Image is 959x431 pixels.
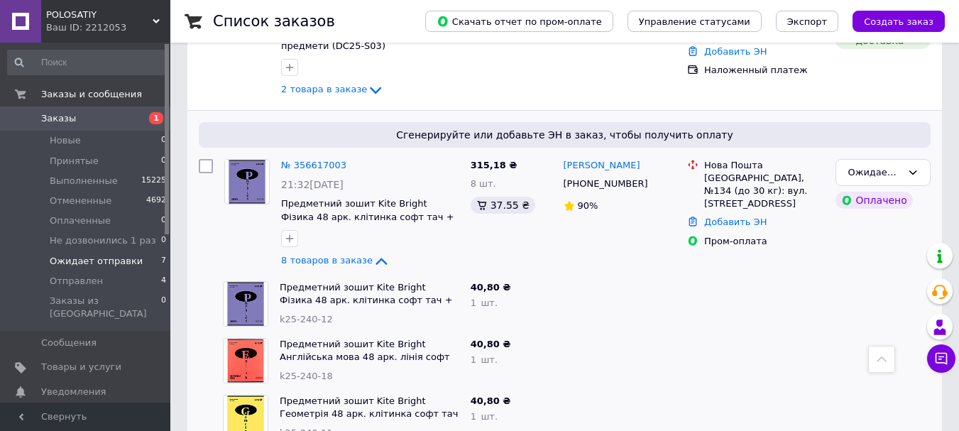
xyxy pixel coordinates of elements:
[50,295,161,320] span: Заказы из [GEOGRAPHIC_DATA]
[224,339,268,383] img: Фото товару
[704,217,767,227] a: Добавить ЭН
[161,234,166,247] span: 0
[471,411,498,422] span: 1 шт.
[704,64,824,77] div: Наложенный платеж
[280,282,453,319] a: Предметний зошит Kite Bright Фізика 48 арк. клітинка софт тач + УФ лак (k25-240-12)
[50,234,156,247] span: Не дозвонились 1 раз
[281,198,454,235] a: Предметний зошит Kite Bright Фізика 48 арк. клітинка софт тач + УФ лак (k25-240-12)
[281,255,390,266] a: 8 товаров в заказе
[281,84,384,94] a: 2 товара в заказе
[704,172,824,211] div: [GEOGRAPHIC_DATA], №134 (до 30 кг): вул. [STREET_ADDRESS]
[471,298,498,308] span: 1 шт.
[425,11,613,32] button: Скачать отчет по пром-оплате
[224,159,270,204] a: Фото товару
[471,178,496,189] span: 8 шт.
[41,112,76,125] span: Заказы
[50,134,81,147] span: Новые
[41,386,106,398] span: Уведомления
[161,275,166,288] span: 4
[7,50,168,75] input: Поиск
[471,339,511,349] span: 40,80 ₴
[639,16,750,27] span: Управление статусами
[281,160,346,170] a: № 356617003
[578,200,598,211] span: 90%
[204,128,925,142] span: Сгенерируйте или добавьте ЭН в заказ, чтобы получить оплату
[281,255,373,266] span: 8 товаров в заказе
[564,159,640,173] a: [PERSON_NAME]
[281,179,344,190] span: 21:32[DATE]
[280,314,333,324] span: k25-240-12
[848,165,902,180] div: Ожидает отправки
[853,11,945,32] button: Создать заказ
[787,16,827,27] span: Экспорт
[149,112,163,124] span: 1
[564,178,648,189] span: [PHONE_NUMBER]
[471,160,517,170] span: 315,18 ₴
[776,11,838,32] button: Экспорт
[628,11,762,32] button: Управление статусами
[838,16,945,26] a: Создать заказ
[704,46,767,57] a: Добавить ЭН
[161,295,166,320] span: 0
[280,371,333,381] span: k25-240-18
[46,21,170,34] div: Ваш ID: 2212053
[225,160,269,204] img: Фото товару
[471,282,511,293] span: 40,80 ₴
[927,344,955,373] button: Чат с покупателем
[280,339,450,376] a: Предметний зошит Kite Bright Англійська мова 48 арк. лінія софт тач + УФ лак (k25-240-18)
[50,155,99,168] span: Принятые
[141,175,166,187] span: 15225
[471,395,511,406] span: 40,80 ₴
[864,16,933,27] span: Создать заказ
[471,197,535,214] div: 37.55 ₴
[41,361,121,373] span: Товары и услуги
[437,15,602,28] span: Скачать отчет по пром-оплате
[41,88,142,101] span: Заказы и сообщения
[50,195,111,207] span: Отмененные
[161,255,166,268] span: 7
[161,214,166,227] span: 0
[704,159,824,172] div: Нова Пошта
[50,275,103,288] span: Отправлен
[146,195,166,207] span: 4692
[41,337,97,349] span: Сообщения
[471,354,498,365] span: 1 шт.
[50,175,118,187] span: Выполненные
[835,192,912,209] div: Оплачено
[213,13,335,30] h1: Список заказов
[281,84,367,94] span: 2 товара в заказе
[224,282,268,326] img: Фото товару
[704,235,824,248] div: Пром-оплата
[161,134,166,147] span: 0
[50,214,111,227] span: Оплаченные
[46,9,153,21] span: POLOSATIY
[161,155,166,168] span: 0
[50,255,143,268] span: Ожидает отправки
